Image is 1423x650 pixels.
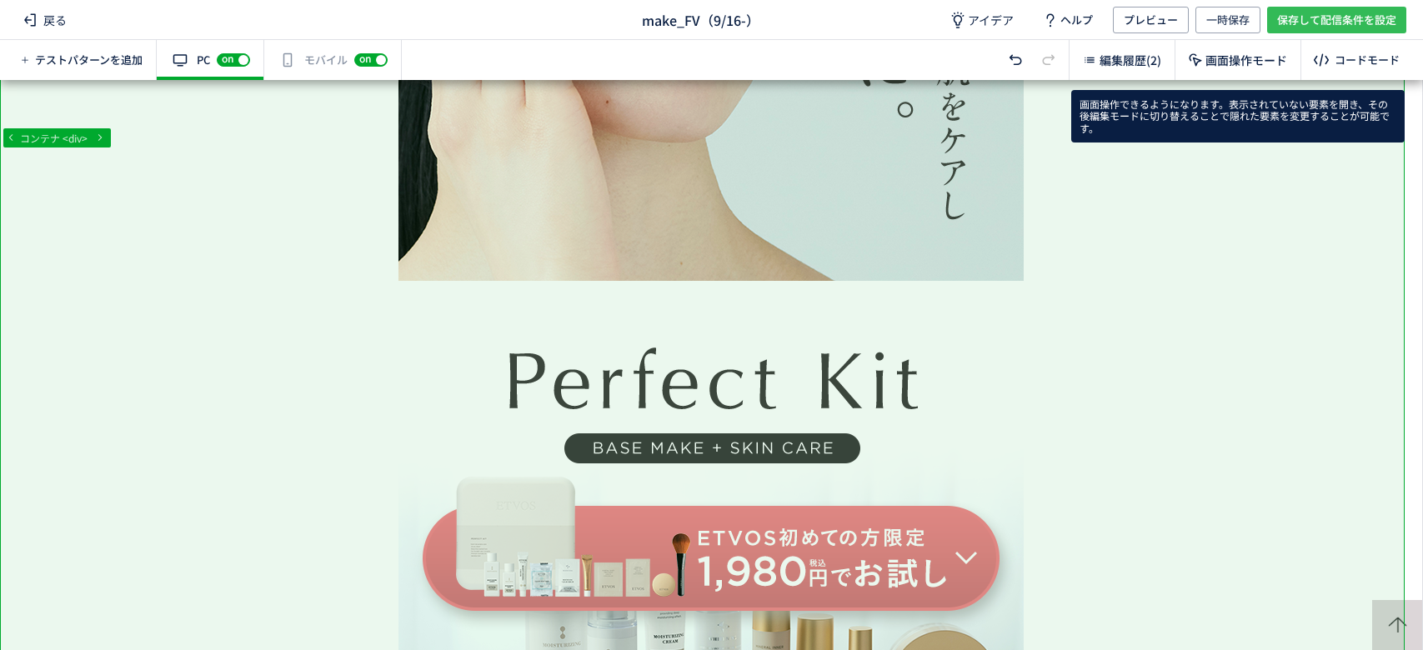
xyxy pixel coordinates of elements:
[1027,7,1106,33] a: ヘルプ
[1071,90,1405,142] div: 画面操作できるようになります。表示されていない要素を開き、その後編集モードに切り替えることで隠れた要素を変更することが可能です。
[398,388,1024,570] img: ETVOS初めての方限定 1,980円 税込 でお試し
[1060,7,1093,33] span: ヘルプ
[1113,7,1189,33] button: プレビュー
[17,131,91,145] span: コンテナ <div>
[642,10,759,29] span: make_FV（9/16-）
[1267,7,1406,33] button: 保存して配信条件を設定
[222,53,233,63] span: on
[1195,7,1260,33] button: 一時保存
[359,53,371,63] span: on
[35,52,143,68] span: テストパターンを追加
[1206,7,1250,33] span: 一時保存
[1335,52,1400,68] div: コードモード
[1205,52,1287,68] span: 画面操作モード
[17,7,73,33] span: 戻る
[1100,52,1161,68] span: 編集履歴(2)
[1124,7,1178,33] span: プレビュー
[1277,7,1396,33] span: 保存して配信条件を設定
[968,12,1014,28] span: アイデア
